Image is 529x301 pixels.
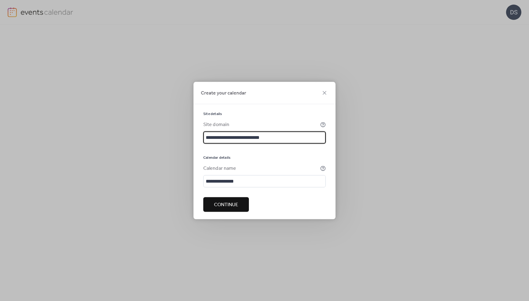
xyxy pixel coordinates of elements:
button: Continue [203,197,249,212]
div: Calendar name [203,165,319,172]
div: Site domain [203,121,319,128]
span: Site details [203,112,222,117]
span: Calendar details [203,155,231,160]
span: Create your calendar [201,90,246,97]
span: Continue [214,201,238,209]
